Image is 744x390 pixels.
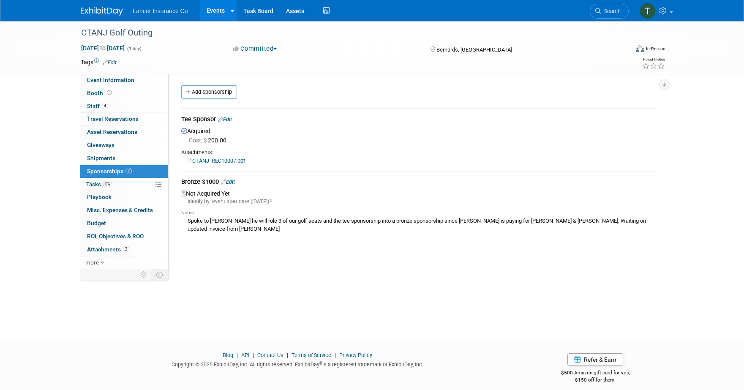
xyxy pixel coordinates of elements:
[80,217,168,230] a: Budget
[151,269,168,280] td: Toggle Event Tabs
[86,181,112,188] span: Tasks
[80,256,168,269] a: more
[99,45,107,52] span: to
[136,269,151,280] td: Personalize Event Tab Strip
[230,44,280,53] button: Committed
[87,168,132,175] span: Sponsorships
[80,204,168,217] a: Misc. Expenses & Credits
[234,352,240,358] span: |
[87,103,108,109] span: Staff
[642,58,665,62] div: Event Rating
[87,128,137,135] span: Asset Reservations
[123,246,129,252] span: 2
[80,178,168,191] a: Tasks0%
[87,90,113,96] span: Booth
[646,46,665,52] div: In-Person
[339,352,372,358] a: Privacy Policy
[80,126,168,139] a: Asset Reservations
[181,216,657,233] div: Spoke to [PERSON_NAME] he will role 3 of our golf seats and the tee sponsorship into a bronze spo...
[640,3,656,19] img: Terrence Forrest
[567,353,623,366] a: Refer & Earn
[80,243,168,256] a: Attachments2
[126,46,142,52] span: (1 day)
[241,352,249,358] a: API
[81,359,515,368] div: Copyright © 2025 ExhibitDay, Inc. All rights reserved. ExhibitDay is a registered trademark of Ex...
[527,364,664,383] div: $500 Amazon gift card for you,
[87,207,153,213] span: Misc. Expenses & Credits
[636,45,644,52] img: Format-Inperson.png
[80,152,168,165] a: Shipments
[81,58,117,66] td: Tags
[527,376,664,384] div: $150 off for them.
[87,233,144,240] span: ROI, Objectives & ROO
[285,352,290,358] span: |
[80,165,168,178] a: Sponsorships2
[102,103,108,109] span: 4
[80,113,168,125] a: Travel Reservations
[80,191,168,204] a: Playbook
[223,352,233,358] a: Blog
[87,115,139,122] span: Travel Reservations
[189,137,208,144] span: Cost: $
[87,194,112,200] span: Playbook
[80,100,168,113] a: Staff4
[292,352,331,358] a: Terms of Service
[81,7,123,16] img: ExhibitDay
[181,85,237,99] a: Add Sponsorship
[125,168,132,174] span: 2
[319,361,322,365] sup: ®
[181,115,657,125] div: Tee Sponsor
[181,177,657,188] div: Bronze $1000
[590,4,629,19] a: Search
[80,230,168,243] a: ROI, Objectives & ROO
[105,90,113,96] span: Booth not reserved yet
[81,44,125,52] span: [DATE] [DATE]
[332,352,338,358] span: |
[189,137,230,144] span: 200.00
[181,198,657,205] div: Ideally by: event start date ([DATE])?
[133,8,188,14] span: Lancer Insurance Co
[87,76,134,83] span: Event Information
[579,44,666,57] div: Event Format
[436,46,512,53] span: Bernards, [GEOGRAPHIC_DATA]
[85,259,99,266] span: more
[251,352,256,358] span: |
[87,142,114,148] span: Giveaways
[80,87,168,100] a: Booth
[181,210,657,216] div: Notes:
[103,60,117,65] a: Edit
[80,139,168,152] a: Giveaways
[181,188,657,235] div: Not Acquired Yet
[218,116,232,123] a: Edit
[188,158,245,164] a: CTANJ_REC10007.pdf
[87,246,129,253] span: Attachments
[103,181,112,187] span: 0%
[78,25,616,41] div: CTANJ Golf Outing
[80,74,168,87] a: Event Information
[221,179,235,185] a: Edit
[257,352,283,358] a: Contact Us
[601,8,621,14] span: Search
[87,220,106,226] span: Budget
[181,125,657,165] div: Acquired
[87,155,115,161] span: Shipments
[181,149,657,156] div: Attachments:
